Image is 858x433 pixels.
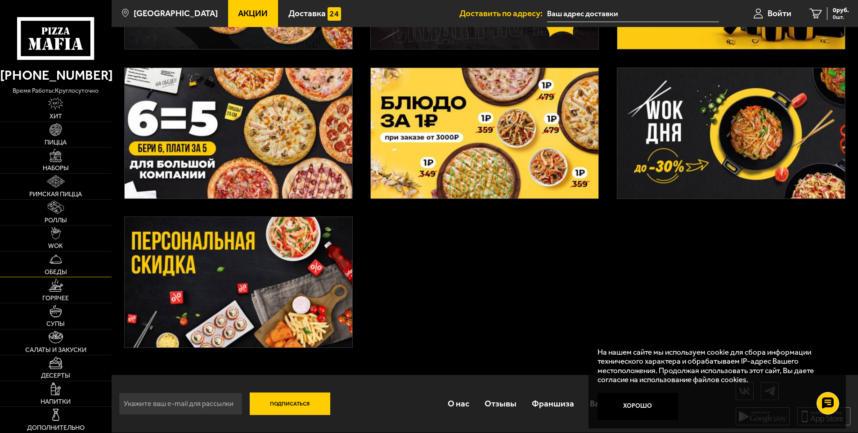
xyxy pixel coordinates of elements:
[42,295,69,302] span: Горячее
[43,165,69,171] span: Наборы
[477,389,524,418] a: Отзывы
[250,392,330,415] button: Подписаться
[440,389,477,418] a: О нас
[40,399,71,405] span: Напитки
[29,191,82,198] span: Римская пицца
[41,373,70,379] span: Десерты
[582,389,635,418] a: Вакансии
[49,113,62,120] span: Хит
[48,243,63,249] span: WOK
[27,425,85,431] span: Дополнительно
[597,347,831,384] p: На нашем сайте мы используем cookie для сбора информации технического характера и обрабатываем IP...
[46,321,65,327] span: Супы
[134,9,218,18] span: [GEOGRAPHIC_DATA]
[238,9,268,18] span: Акции
[45,217,67,224] span: Роллы
[25,347,86,353] span: Салаты и закуски
[45,140,67,146] span: Пицца
[597,393,678,420] button: Хорошо
[833,14,849,20] span: 0 шт.
[328,7,341,21] img: 15daf4d41897b9f0e9f617042186c801.svg
[288,9,326,18] span: Доставка
[459,9,547,18] span: Доставить по адресу:
[45,269,67,275] span: Обеды
[547,5,719,22] input: Ваш адрес доставки
[524,389,582,418] a: Франшиза
[768,9,791,18] span: Войти
[119,392,243,415] input: Укажите ваш e-mail для рассылки
[833,7,849,14] span: 0 руб.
